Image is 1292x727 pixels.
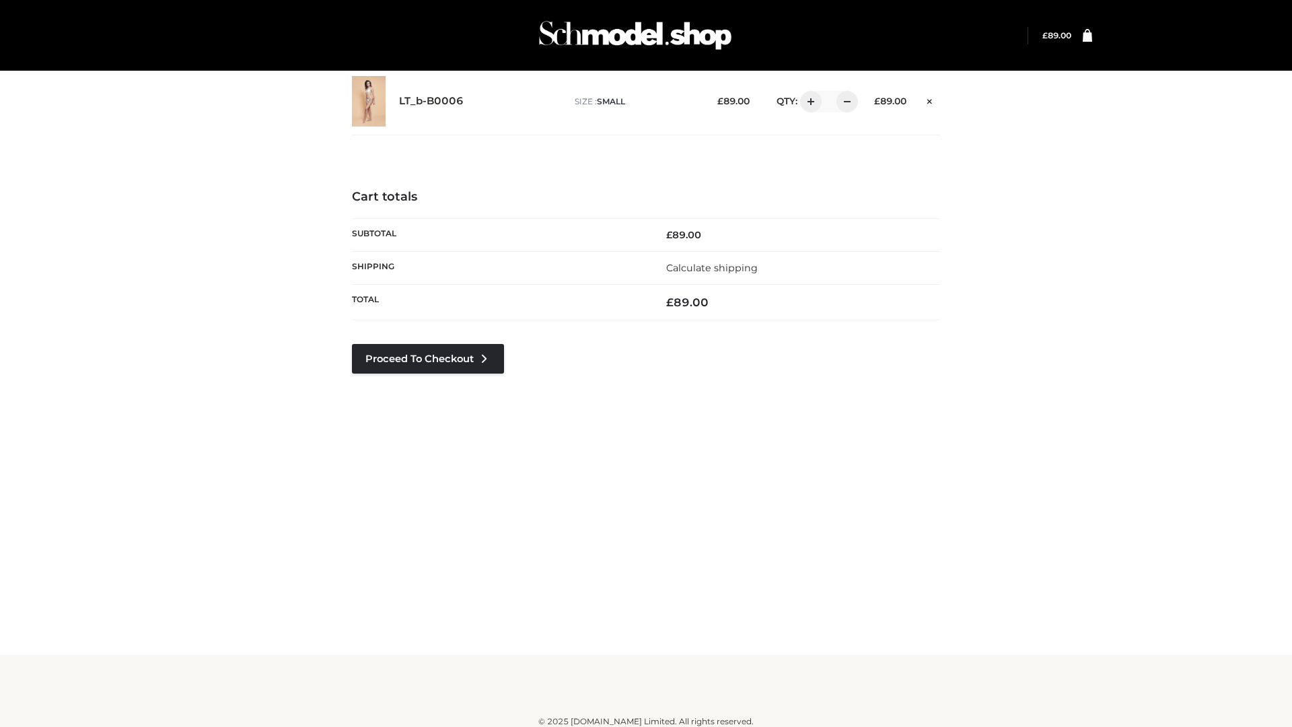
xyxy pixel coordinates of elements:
a: Calculate shipping [666,262,758,274]
h4: Cart totals [352,190,940,205]
bdi: 89.00 [874,96,906,106]
a: Proceed to Checkout [352,344,504,374]
p: size : [575,96,696,108]
a: LT_b-B0006 [399,95,464,108]
span: £ [1042,30,1048,40]
bdi: 89.00 [666,296,709,309]
span: SMALL [597,96,625,106]
img: LT_b-B0006 - SMALL [352,76,386,127]
span: £ [666,296,674,309]
span: £ [717,96,723,106]
a: £89.00 [1042,30,1071,40]
div: QTY: [763,91,853,112]
th: Shipping [352,251,646,284]
th: Subtotal [352,218,646,251]
bdi: 89.00 [1042,30,1071,40]
bdi: 89.00 [666,229,701,241]
span: £ [666,229,672,241]
a: Remove this item [920,91,940,108]
span: £ [874,96,880,106]
th: Total [352,285,646,320]
bdi: 89.00 [717,96,750,106]
img: Schmodel Admin 964 [534,9,736,62]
